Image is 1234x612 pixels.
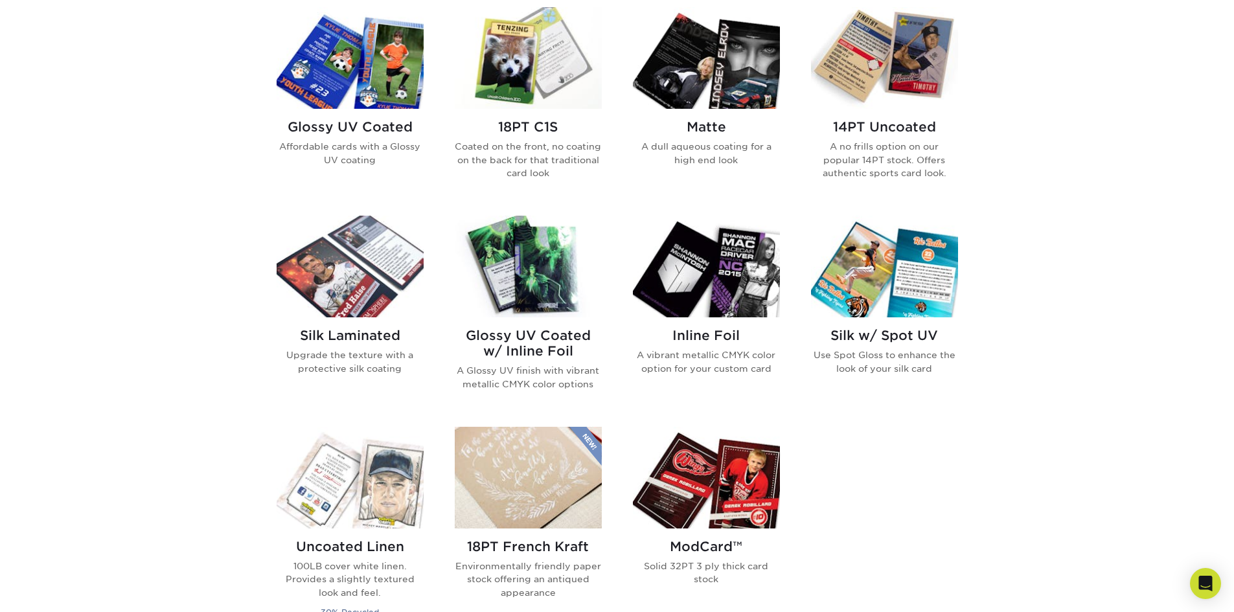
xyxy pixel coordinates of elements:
[455,119,602,135] h2: 18PT C1S
[277,427,424,528] img: Uncoated Linen Trading Cards
[633,328,780,343] h2: Inline Foil
[277,7,424,109] img: Glossy UV Coated Trading Cards
[633,119,780,135] h2: Matte
[811,348,958,375] p: Use Spot Gloss to enhance the look of your silk card
[277,560,424,599] p: 100LB cover white linen. Provides a slightly textured look and feel.
[277,119,424,135] h2: Glossy UV Coated
[277,140,424,166] p: Affordable cards with a Glossy UV coating
[811,7,958,200] a: 14PT Uncoated Trading Cards 14PT Uncoated A no frills option on our popular 14PT stock. Offers au...
[277,348,424,375] p: Upgrade the texture with a protective silk coating
[633,7,780,200] a: Matte Trading Cards Matte A dull aqueous coating for a high end look
[277,216,424,317] img: Silk Laminated Trading Cards
[633,140,780,166] p: A dull aqueous coating for a high end look
[811,328,958,343] h2: Silk w/ Spot UV
[811,216,958,411] a: Silk w/ Spot UV Trading Cards Silk w/ Spot UV Use Spot Gloss to enhance the look of your silk card
[811,119,958,135] h2: 14PT Uncoated
[455,328,602,359] h2: Glossy UV Coated w/ Inline Foil
[569,427,602,466] img: New Product
[455,364,602,391] p: A Glossy UV finish with vibrant metallic CMYK color options
[811,7,958,109] img: 14PT Uncoated Trading Cards
[455,539,602,554] h2: 18PT French Kraft
[455,7,602,109] img: 18PT C1S Trading Cards
[277,7,424,200] a: Glossy UV Coated Trading Cards Glossy UV Coated Affordable cards with a Glossy UV coating
[455,560,602,599] p: Environmentally friendly paper stock offering an antiqued appearance
[277,539,424,554] h2: Uncoated Linen
[811,216,958,317] img: Silk w/ Spot UV Trading Cards
[277,328,424,343] h2: Silk Laminated
[633,216,780,317] img: Inline Foil Trading Cards
[633,560,780,586] p: Solid 32PT 3 ply thick card stock
[811,140,958,179] p: A no frills option on our popular 14PT stock. Offers authentic sports card look.
[455,140,602,179] p: Coated on the front, no coating on the back for that traditional card look
[633,7,780,109] img: Matte Trading Cards
[633,348,780,375] p: A vibrant metallic CMYK color option for your custom card
[633,427,780,528] img: ModCard™ Trading Cards
[455,427,602,528] img: 18PT French Kraft Trading Cards
[277,216,424,411] a: Silk Laminated Trading Cards Silk Laminated Upgrade the texture with a protective silk coating
[455,7,602,200] a: 18PT C1S Trading Cards 18PT C1S Coated on the front, no coating on the back for that traditional ...
[633,216,780,411] a: Inline Foil Trading Cards Inline Foil A vibrant metallic CMYK color option for your custom card
[455,216,602,411] a: Glossy UV Coated w/ Inline Foil Trading Cards Glossy UV Coated w/ Inline Foil A Glossy UV finish ...
[633,539,780,554] h2: ModCard™
[455,216,602,317] img: Glossy UV Coated w/ Inline Foil Trading Cards
[1190,568,1221,599] div: Open Intercom Messenger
